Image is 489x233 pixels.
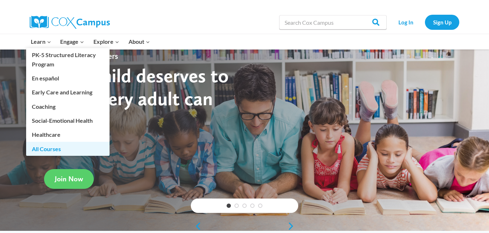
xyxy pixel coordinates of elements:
button: Child menu of Explore [89,34,124,49]
a: En español [26,71,110,85]
a: previous [191,222,202,230]
nav: Primary Navigation [26,34,154,49]
a: next [287,222,298,230]
a: Social-Emotional Health [26,114,110,127]
a: 1 [227,204,231,208]
a: 5 [258,204,262,208]
a: Healthcare [26,128,110,141]
a: Log In [390,15,421,29]
strong: Every child deserves to read. Every adult can help. [44,64,229,132]
a: Join Now [44,169,94,189]
button: Child menu of Learn [26,34,56,49]
input: Search Cox Campus [279,15,387,29]
a: Sign Up [425,15,459,29]
a: PK-5 Structured Literacy Program [26,48,110,71]
a: Early Care and Learning [26,85,110,99]
span: Join Now [55,174,83,183]
a: 3 [242,204,247,208]
button: Child menu of About [124,34,155,49]
a: 2 [234,204,239,208]
button: Child menu of Engage [56,34,89,49]
img: Cox Campus [30,16,110,29]
a: Coaching [26,99,110,113]
a: All Courses [26,142,110,155]
a: 4 [250,204,255,208]
nav: Secondary Navigation [390,15,459,29]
